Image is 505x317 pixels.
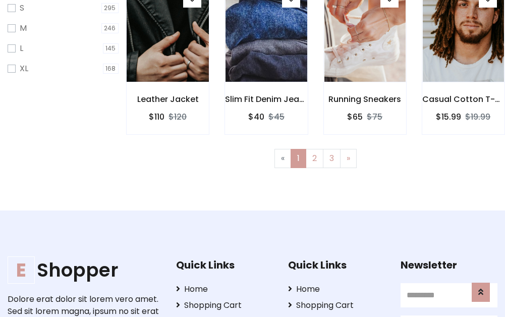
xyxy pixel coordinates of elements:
h6: Casual Cotton T-Shirt [422,94,504,104]
h1: Shopper [8,259,160,281]
del: $120 [169,111,187,123]
h5: Quick Links [176,259,273,271]
nav: Page navigation [134,149,497,168]
label: L [20,42,23,55]
span: 145 [103,43,119,54]
h5: Newsletter [401,259,497,271]
a: Home [176,283,273,295]
a: Home [288,283,385,295]
label: S [20,2,24,14]
h5: Quick Links [288,259,385,271]
label: M [20,22,27,34]
a: 1 [291,149,306,168]
h6: $110 [149,112,164,122]
h6: $15.99 [436,112,461,122]
a: Shopping Cart [176,299,273,311]
span: E [8,256,35,284]
h6: Leather Jacket [127,94,209,104]
del: $19.99 [465,111,490,123]
h6: Slim Fit Denim Jeans [225,94,307,104]
label: XL [20,63,28,75]
a: Next [340,149,357,168]
span: » [347,152,350,164]
a: 2 [306,149,323,168]
a: 3 [323,149,341,168]
del: $45 [268,111,285,123]
a: Shopping Cart [288,299,385,311]
span: 295 [101,3,119,13]
span: 246 [101,23,119,33]
h6: $40 [248,112,264,122]
del: $75 [367,111,382,123]
a: EShopper [8,259,160,281]
h6: $65 [347,112,363,122]
h6: Running Sneakers [324,94,406,104]
span: 168 [103,64,119,74]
